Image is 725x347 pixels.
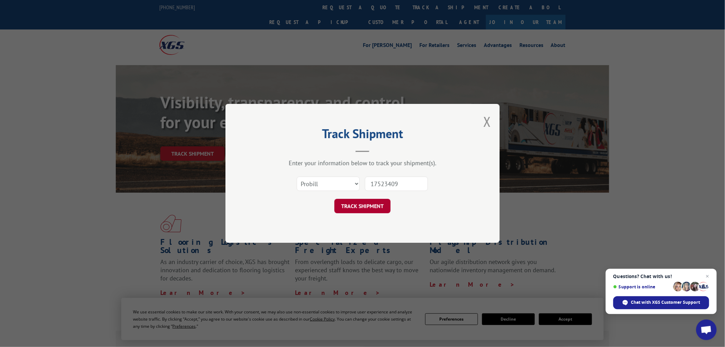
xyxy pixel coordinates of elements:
[613,284,671,289] span: Support is online
[365,177,428,191] input: Number(s)
[483,112,491,131] button: Close modal
[613,274,709,279] span: Questions? Chat with us!
[260,159,465,167] div: Enter your information below to track your shipment(s).
[631,299,700,306] span: Chat with XGS Customer Support
[260,129,465,142] h2: Track Shipment
[334,199,391,214] button: TRACK SHIPMENT
[613,296,709,309] div: Chat with XGS Customer Support
[696,320,717,340] div: Open chat
[703,272,712,280] span: Close chat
